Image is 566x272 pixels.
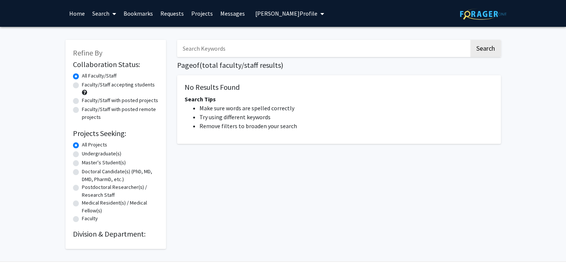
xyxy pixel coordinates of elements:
iframe: Chat [534,238,560,266]
a: Home [65,0,89,26]
nav: Page navigation [177,151,501,168]
h2: Collaboration Status: [73,60,159,69]
label: Undergraduate(s) [82,150,121,158]
label: Faculty/Staff with posted projects [82,97,158,104]
h2: Division & Department: [73,230,159,238]
label: Postdoctoral Researcher(s) / Research Staff [82,183,159,199]
label: Faculty/Staff accepting students [82,81,155,89]
a: Messages [217,0,249,26]
label: Doctoral Candidate(s) (PhD, MD, DMD, PharmD, etc.) [82,168,159,183]
button: Search [470,40,501,57]
span: Refine By [73,48,102,57]
h2: Projects Seeking: [73,129,159,138]
label: Master's Student(s) [82,159,126,167]
li: Make sure words are spelled correctly [199,104,493,113]
h1: Page of ( total faculty/staff results) [177,61,501,70]
a: Requests [157,0,188,26]
label: Faculty [82,215,98,222]
span: [PERSON_NAME] Profile [255,10,317,17]
a: Projects [188,0,217,26]
label: Faculty/Staff with posted remote projects [82,105,159,121]
li: Remove filters to broaden your search [199,121,493,130]
span: Search Tips [185,95,216,103]
label: All Faculty/Staff [82,72,116,80]
img: ForagerOne Logo [460,8,506,20]
h5: No Results Found [185,83,493,92]
input: Search Keywords [177,40,469,57]
label: All Projects [82,141,107,149]
label: Medical Resident(s) / Medical Fellow(s) [82,199,159,215]
a: Search [89,0,120,26]
li: Try using different keywords [199,113,493,121]
a: Bookmarks [120,0,157,26]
